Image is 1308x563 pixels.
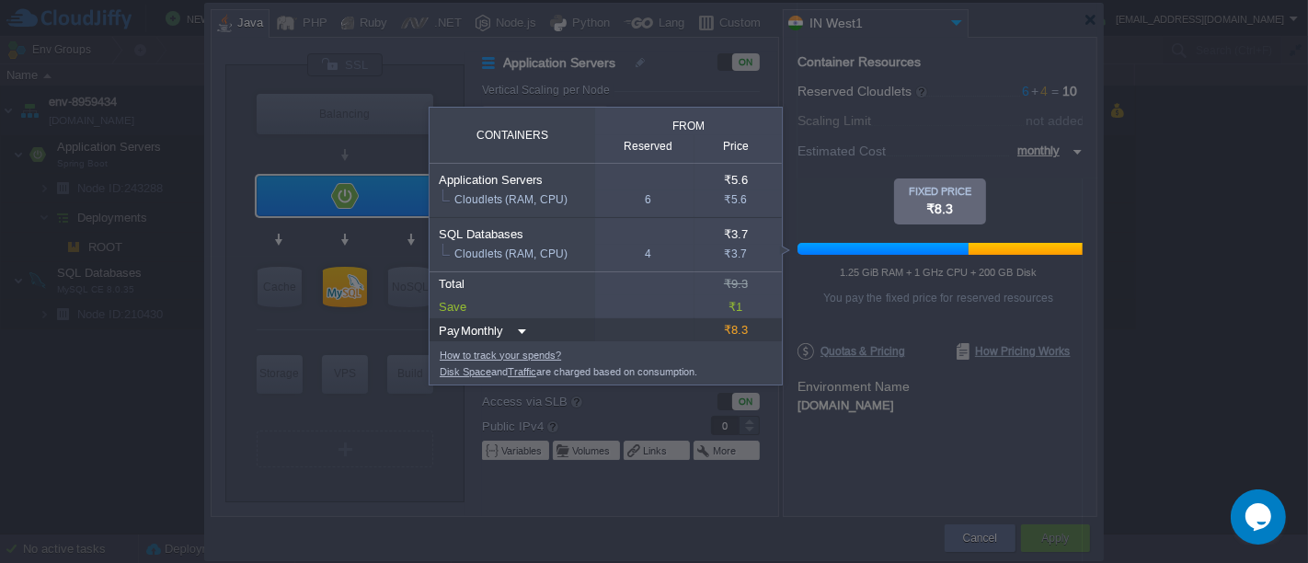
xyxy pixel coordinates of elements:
[440,366,491,377] a: Disk Space
[439,227,595,241] div: SQL Databases
[439,173,595,187] div: Application Servers
[694,227,777,241] div: ₹3.7
[602,140,694,154] div: Reserved
[694,173,777,187] div: ₹5.6
[508,366,536,377] a: Traffic
[694,140,777,154] div: Price
[440,350,561,361] a: How to track your spends?
[439,319,460,342] div: Pay
[694,295,777,318] div: ₹1
[694,193,777,206] div: ₹5.6
[439,247,595,260] div: Cloudlets (RAM, CPU)
[602,247,694,260] div: 4
[894,186,986,197] div: FIXED PRICE
[694,247,777,260] div: ₹3.7
[439,193,595,206] div: Cloudlets (RAM, CPU)
[694,318,777,341] div: ₹8.3
[440,362,782,379] div: and are charged based on consumption.
[595,120,782,132] div: from
[439,295,595,318] div: Save
[439,272,595,295] div: Total
[602,193,694,206] div: 6
[1231,489,1290,545] iframe: chat widget
[694,272,777,295] div: ₹9.3
[927,201,954,216] span: ₹8.3
[434,129,591,142] div: Containers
